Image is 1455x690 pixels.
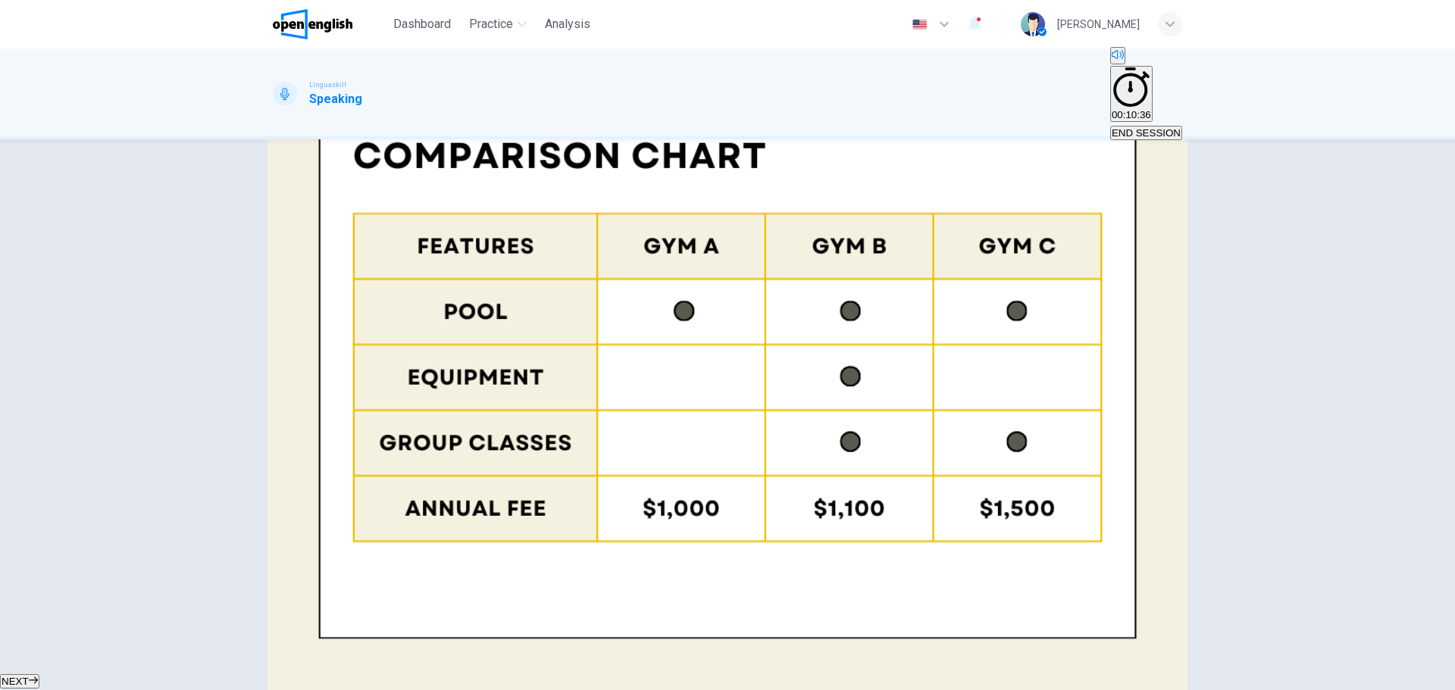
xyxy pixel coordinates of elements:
span: END SESSION [1112,127,1181,139]
span: Analysis [545,15,590,33]
button: END SESSION [1110,126,1182,140]
img: Profile picture [1021,12,1045,36]
span: Practice [469,15,513,33]
img: OpenEnglish logo [273,9,352,39]
img: en [910,19,929,30]
h1: Speaking [309,90,362,108]
a: OpenEnglish logo [273,9,387,39]
button: 00:10:36 [1110,66,1153,122]
span: Linguaskill [309,80,346,90]
span: 00:10:36 [1112,109,1151,120]
button: Dashboard [387,11,457,38]
span: Dashboard [393,15,451,33]
div: Hide [1110,66,1182,123]
button: Analysis [539,11,596,38]
div: [PERSON_NAME] [1057,15,1140,33]
button: Practice [463,11,533,38]
div: Mute [1110,47,1182,66]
